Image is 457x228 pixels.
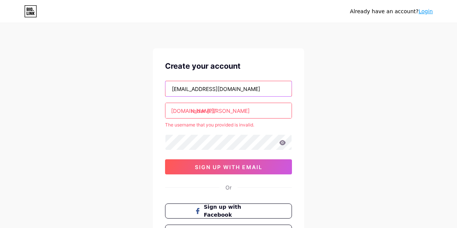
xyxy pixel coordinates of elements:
[195,164,262,170] span: sign up with email
[350,8,433,15] div: Already have an account?
[204,203,262,219] span: Sign up with Facebook
[418,8,433,14] a: Login
[165,103,292,118] input: username
[165,122,292,128] div: The username that you provided is invalid.
[165,203,292,219] button: Sign up with Facebook
[171,107,216,115] div: [DOMAIN_NAME]/
[225,183,232,191] div: Or
[165,159,292,174] button: sign up with email
[165,60,292,72] div: Create your account
[165,81,292,96] input: Email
